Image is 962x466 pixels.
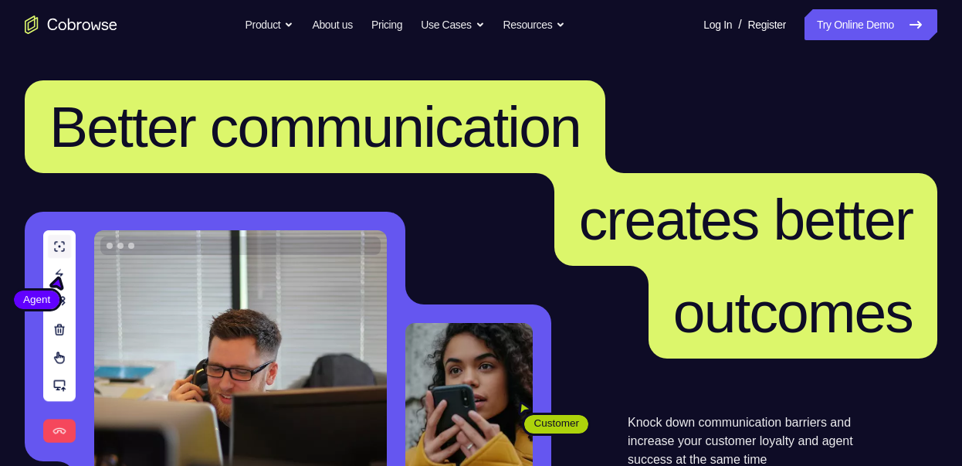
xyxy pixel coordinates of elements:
a: Try Online Demo [804,9,937,40]
button: Resources [503,9,566,40]
a: About us [312,9,352,40]
a: Go to the home page [25,15,117,34]
button: Use Cases [421,9,484,40]
a: Log In [703,9,732,40]
span: Better communication [49,94,581,159]
span: creates better [579,187,913,252]
span: / [738,15,741,34]
button: Product [246,9,294,40]
a: Pricing [371,9,402,40]
a: Register [748,9,786,40]
span: outcomes [673,280,913,345]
